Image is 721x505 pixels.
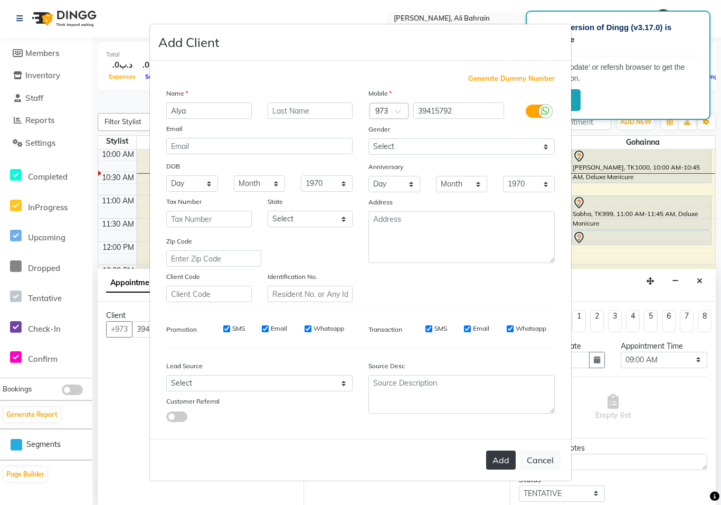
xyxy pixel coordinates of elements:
input: Last Name [268,102,353,119]
label: Tax Number [166,197,202,207]
input: First Name [166,102,252,119]
label: Email [271,324,287,333]
label: Transaction [368,325,402,334]
label: SMS [434,324,447,333]
label: Whatsapp [516,324,546,333]
label: State [268,197,283,207]
label: Lead Source [166,361,203,371]
input: Email [166,138,353,154]
label: Identification No. [268,272,317,282]
span: Generate Dummy Number [468,73,555,84]
label: Email [473,324,489,333]
label: Gender [368,125,390,134]
label: SMS [232,324,245,333]
button: Cancel [520,450,561,470]
label: Whatsapp [314,324,344,333]
input: Resident No. or Any Id [268,286,353,302]
h4: Add Client [158,33,219,52]
input: Tax Number [166,211,252,227]
label: Address [368,198,393,207]
input: Client Code [166,286,252,302]
label: Anniversary [368,162,403,172]
input: Mobile [413,102,505,119]
label: DOB [166,162,180,171]
button: Add [486,451,516,470]
input: Enter Zip Code [166,250,261,267]
label: Client Code [166,272,200,282]
label: Name [166,89,188,98]
label: Source Desc [368,361,405,371]
label: Email [166,124,183,134]
label: Zip Code [166,237,192,246]
label: Promotion [166,325,197,334]
label: Mobile [368,89,392,98]
label: Customer Referral [166,397,220,406]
